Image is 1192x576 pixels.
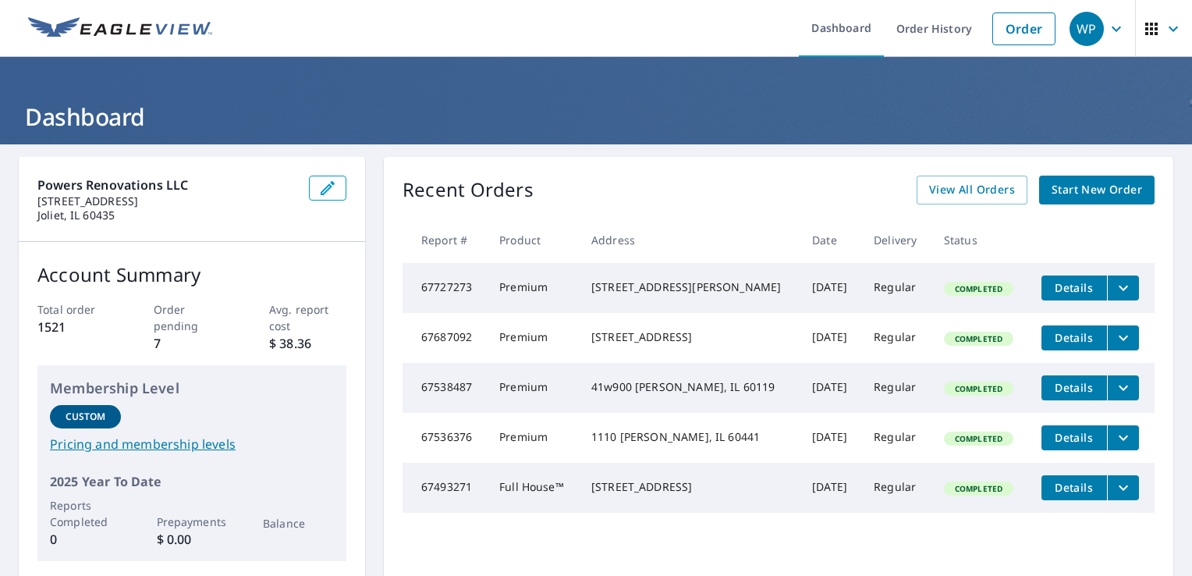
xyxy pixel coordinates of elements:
p: 2025 Year To Date [50,472,334,491]
p: Order pending [154,301,231,334]
th: Report # [403,217,487,263]
td: [DATE] [800,313,861,363]
td: Full House™ [487,463,579,513]
button: detailsBtn-67538487 [1041,375,1107,400]
td: Regular [861,313,931,363]
td: Regular [861,263,931,313]
button: filesDropdownBtn-67727273 [1107,276,1139,300]
span: Completed [945,283,1012,294]
th: Product [487,217,579,263]
span: Details [1051,480,1098,495]
th: Status [931,217,1029,263]
td: Regular [861,463,931,513]
p: Powers Renovations LLC [37,176,296,194]
td: [DATE] [800,363,861,413]
span: Completed [945,383,1012,394]
button: detailsBtn-67687092 [1041,325,1107,350]
a: Start New Order [1039,176,1155,204]
span: Start New Order [1052,180,1142,200]
p: 0 [50,530,121,549]
button: filesDropdownBtn-67538487 [1107,375,1139,400]
img: EV Logo [28,17,212,41]
div: [STREET_ADDRESS][PERSON_NAME] [591,279,787,295]
p: Reports Completed [50,497,121,530]
p: Prepayments [157,514,228,530]
a: View All Orders [917,176,1027,204]
a: Order [992,12,1055,45]
span: Details [1051,380,1098,395]
div: WP [1070,12,1104,46]
td: [DATE] [800,263,861,313]
p: Recent Orders [403,176,534,204]
td: Premium [487,363,579,413]
th: Date [800,217,861,263]
span: View All Orders [929,180,1015,200]
p: $ 38.36 [269,334,346,353]
td: 67687092 [403,313,487,363]
th: Address [579,217,800,263]
p: Total order [37,301,115,318]
span: Completed [945,333,1012,344]
button: detailsBtn-67536376 [1041,425,1107,450]
button: detailsBtn-67727273 [1041,276,1107,300]
p: Account Summary [37,261,346,289]
span: Details [1051,280,1098,295]
p: Avg. report cost [269,301,346,334]
td: 67493271 [403,463,487,513]
button: filesDropdownBtn-67687092 [1107,325,1139,350]
a: Pricing and membership levels [50,435,334,453]
td: Regular [861,363,931,413]
p: Balance [263,515,334,532]
td: 67727273 [403,263,487,313]
h1: Dashboard [19,101,1173,133]
td: 67536376 [403,413,487,463]
td: [DATE] [800,463,861,513]
p: 1521 [37,318,115,336]
button: detailsBtn-67493271 [1041,475,1107,500]
div: 1110 [PERSON_NAME], IL 60441 [591,429,787,445]
span: Details [1051,330,1098,345]
p: 7 [154,334,231,353]
div: 41w900 [PERSON_NAME], IL 60119 [591,379,787,395]
td: Premium [487,413,579,463]
div: [STREET_ADDRESS] [591,479,787,495]
p: [STREET_ADDRESS] [37,194,296,208]
td: Premium [487,263,579,313]
span: Details [1051,430,1098,445]
p: Membership Level [50,378,334,399]
div: [STREET_ADDRESS] [591,329,787,345]
p: Joliet, IL 60435 [37,208,296,222]
td: [DATE] [800,413,861,463]
p: Custom [66,410,106,424]
th: Delivery [861,217,931,263]
span: Completed [945,483,1012,494]
span: Completed [945,433,1012,444]
td: Regular [861,413,931,463]
td: 67538487 [403,363,487,413]
button: filesDropdownBtn-67536376 [1107,425,1139,450]
td: Premium [487,313,579,363]
p: $ 0.00 [157,530,228,549]
button: filesDropdownBtn-67493271 [1107,475,1139,500]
